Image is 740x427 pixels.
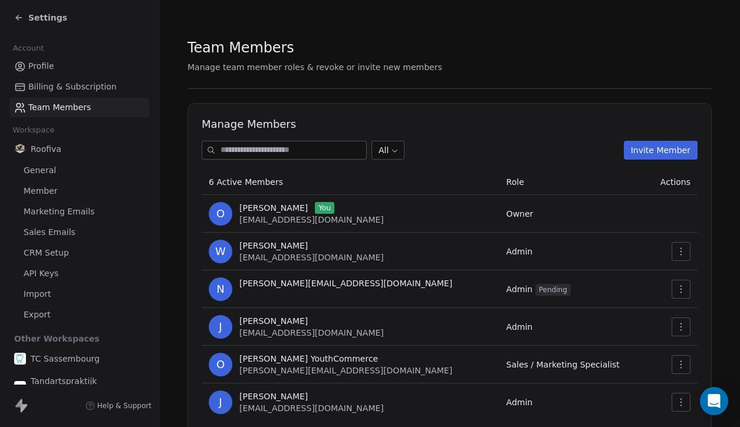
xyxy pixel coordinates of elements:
span: Workspace [8,121,60,139]
a: Member [9,181,149,201]
span: Billing & Subscription [28,81,117,93]
a: Export [9,305,149,325]
span: Other Workspaces [9,329,104,348]
span: [EMAIL_ADDRESS][DOMAIN_NAME] [239,328,384,337]
span: Tandartspraktijk Zijdelwaard [31,375,144,399]
span: Actions [660,177,690,187]
span: o [209,202,232,226]
span: [PERSON_NAME] [239,315,308,327]
a: Sales Emails [9,223,149,242]
button: Invite Member [624,141,698,160]
span: Help & Support [97,401,152,411]
span: Sales / Marketing Specialist [507,360,620,369]
span: n [209,277,232,301]
img: cropped-favo.png [14,353,26,365]
a: General [9,161,149,180]
span: [PERSON_NAME] [239,240,308,251]
span: Admin [507,247,533,256]
span: Manage team member roles & revoke or invite new members [188,62,442,72]
a: Profile [9,57,149,76]
a: Marketing Emails [9,202,149,221]
a: Settings [14,12,67,24]
span: [EMAIL_ADDRESS][DOMAIN_NAME] [239,215,384,224]
span: [PERSON_NAME][EMAIL_ADDRESS][DOMAIN_NAME] [239,277,452,289]
span: Marketing Emails [24,206,94,218]
a: CRM Setup [9,243,149,263]
span: Team Members [28,101,91,114]
span: Role [507,177,524,187]
span: [PERSON_NAME] [239,390,308,402]
span: [EMAIL_ADDRESS][DOMAIN_NAME] [239,403,384,413]
a: Help & Support [85,401,152,411]
span: [PERSON_NAME][EMAIL_ADDRESS][DOMAIN_NAME] [239,366,452,375]
span: Profile [28,60,54,72]
span: [EMAIL_ADDRESS][DOMAIN_NAME] [239,253,384,262]
img: cropped-Favicon-Zijdelwaard.webp [14,381,26,393]
span: Pending [535,284,571,296]
span: You [315,202,334,214]
span: TC Sassembourg [31,353,100,365]
span: Admin [507,284,571,294]
span: CRM Setup [24,247,69,259]
span: [PERSON_NAME] YouthCommerce [239,353,378,365]
span: Sales Emails [24,226,75,239]
span: 6 Active Members [209,177,283,187]
span: Account [8,39,49,57]
span: [PERSON_NAME] [239,202,308,214]
a: Import [9,284,149,304]
span: J [209,390,232,414]
span: j [209,315,232,339]
span: Roofiva [31,143,61,155]
span: Owner [507,209,534,219]
img: Roofiva%20logo%20flavicon.png [14,143,26,155]
span: API Keys [24,267,58,280]
span: W [209,240,232,263]
span: Admin [507,322,533,332]
a: API Keys [9,264,149,283]
span: Team Members [188,39,294,57]
div: Open Intercom Messenger [700,387,728,415]
span: Export [24,309,51,321]
span: O [209,353,232,376]
h1: Manage Members [202,117,698,131]
span: Import [24,288,51,300]
a: Team Members [9,98,149,117]
span: Admin [507,398,533,407]
span: General [24,164,56,177]
a: Billing & Subscription [9,77,149,97]
span: Member [24,185,58,197]
span: Settings [28,12,67,24]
